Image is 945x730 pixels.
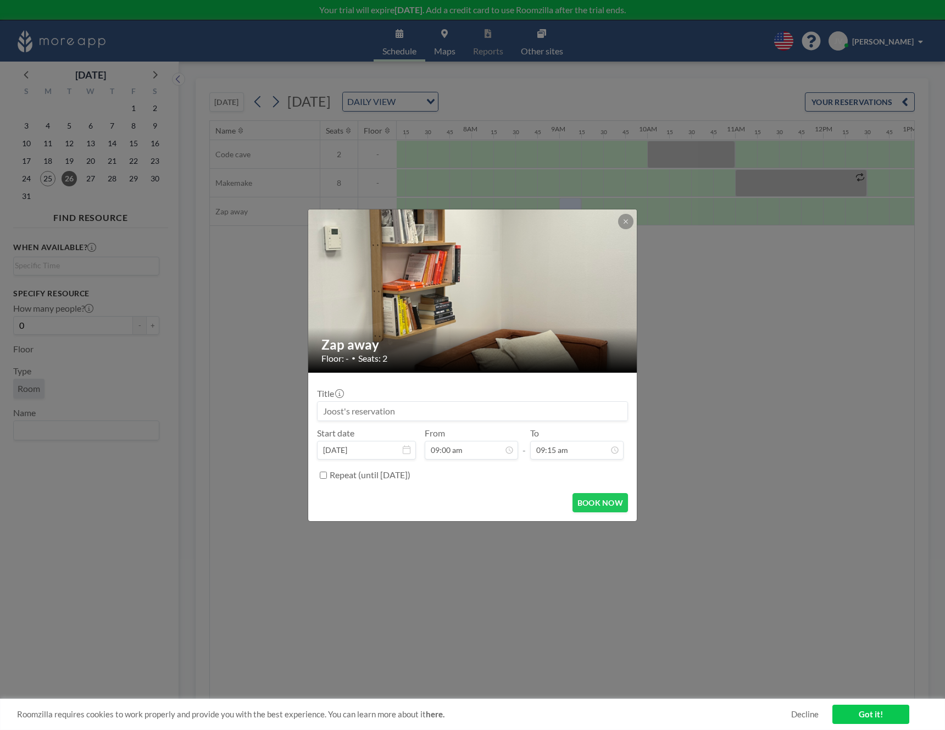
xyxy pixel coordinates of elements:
[318,402,627,421] input: Joost's reservation
[832,705,909,724] a: Got it!
[522,432,526,456] span: -
[425,428,445,439] label: From
[426,709,444,719] a: here.
[358,353,387,364] span: Seats: 2
[17,709,791,720] span: Roomzilla requires cookies to work properly and provide you with the best experience. You can lea...
[308,71,638,511] img: 537.png
[321,336,625,353] h2: Zap away
[317,388,343,399] label: Title
[530,428,539,439] label: To
[321,353,349,364] span: Floor: -
[330,469,410,480] label: Repeat (until [DATE])
[791,709,819,720] a: Decline
[572,493,628,512] button: BOOK NOW
[352,354,355,362] span: •
[317,428,354,439] label: Start date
